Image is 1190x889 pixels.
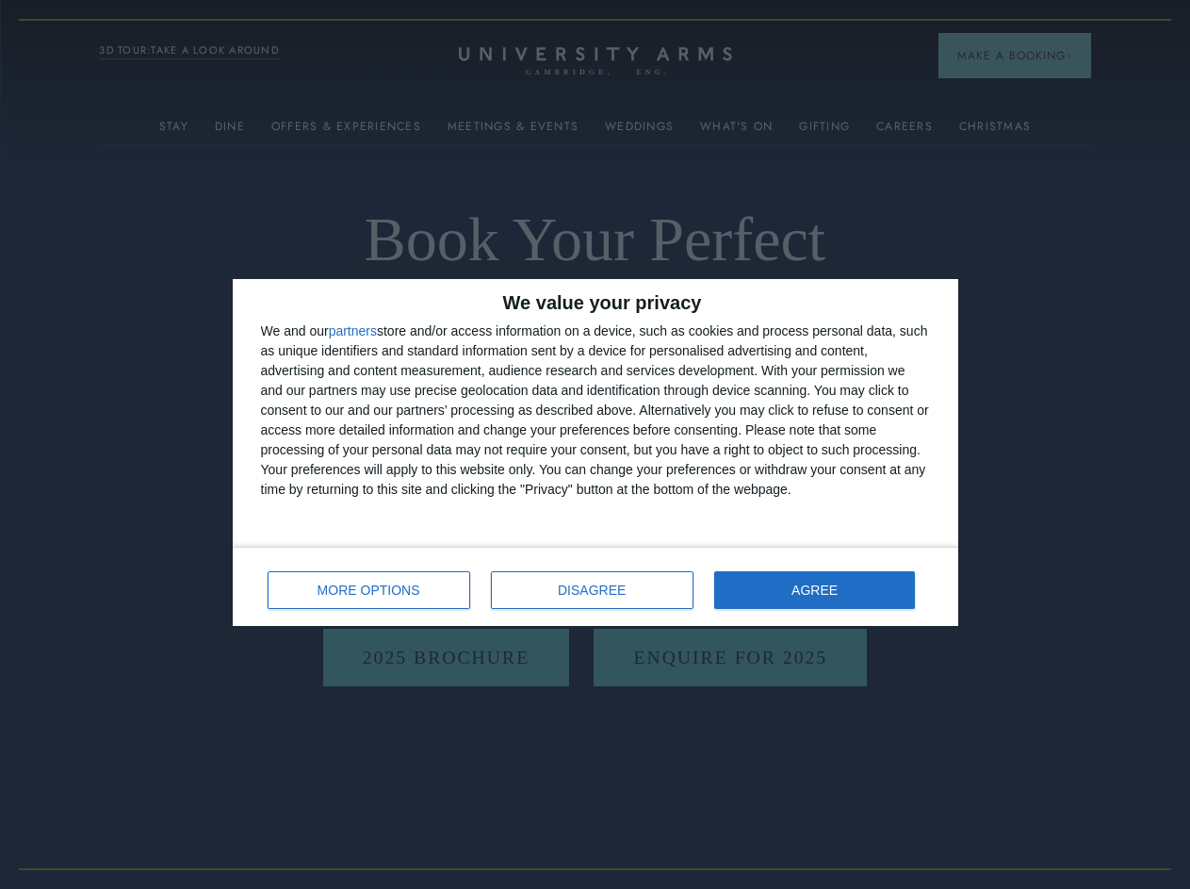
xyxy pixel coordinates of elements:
button: DISAGREE [491,571,693,609]
button: AGREE [714,571,916,609]
span: DISAGREE [558,584,626,597]
div: We and our store and/or access information on a device, such as cookies and process personal data... [261,321,930,500]
div: qc-cmp2-ui [233,279,958,626]
h2: We value your privacy [261,293,930,312]
span: MORE OPTIONS [318,584,420,597]
button: MORE OPTIONS [268,571,470,609]
button: partners [329,324,377,337]
span: AGREE [791,584,838,597]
